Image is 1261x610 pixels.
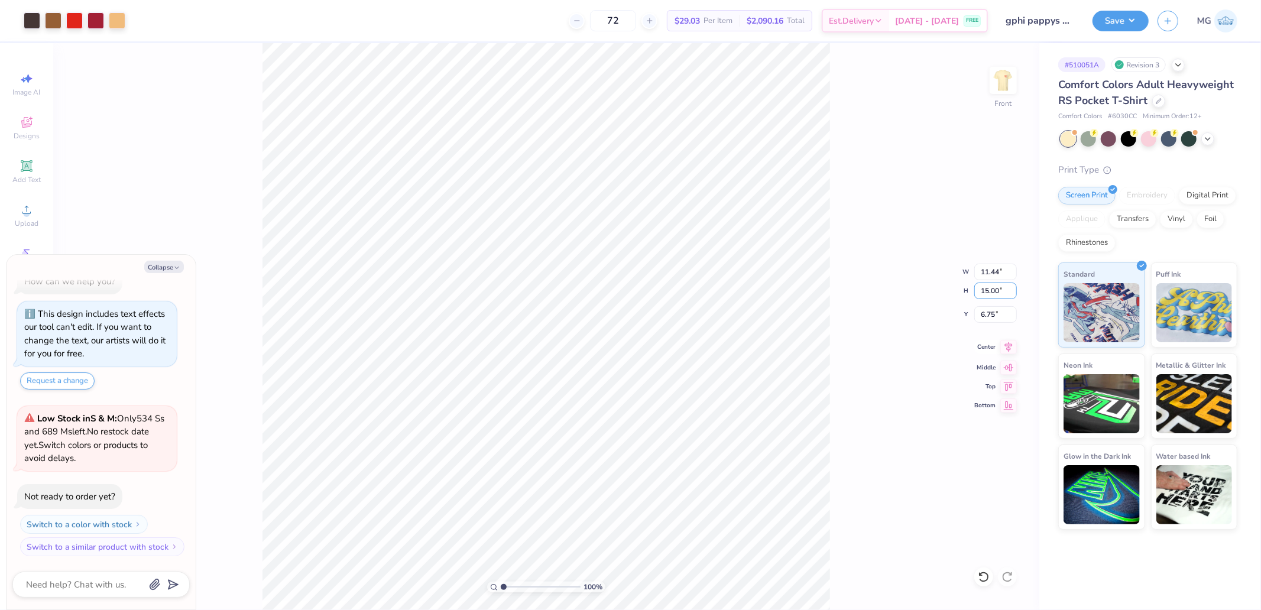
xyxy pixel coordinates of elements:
[1064,450,1131,462] span: Glow in the Dark Ink
[895,15,959,27] span: [DATE] - [DATE]
[20,537,184,556] button: Switch to a similar product with stock
[24,491,115,502] div: Not ready to order yet?
[991,69,1015,92] img: Front
[1064,359,1093,371] span: Neon Ink
[1156,268,1181,280] span: Puff Ink
[1109,210,1156,228] div: Transfers
[747,15,783,27] span: $2,090.16
[24,426,149,451] span: No restock date yet.
[1179,187,1236,205] div: Digital Print
[13,87,41,97] span: Image AI
[1156,374,1233,433] img: Metallic & Glitter Ink
[704,15,732,27] span: Per Item
[1058,210,1106,228] div: Applique
[171,543,178,550] img: Switch to a similar product with stock
[1064,374,1140,433] img: Neon Ink
[24,275,115,287] div: How can we help you?
[1160,210,1193,228] div: Vinyl
[1058,187,1116,205] div: Screen Print
[1108,112,1137,122] span: # 6030CC
[1058,112,1102,122] span: Comfort Colors
[787,15,805,27] span: Total
[584,582,602,592] span: 100 %
[20,372,95,390] button: Request a change
[974,401,996,410] span: Bottom
[1119,187,1175,205] div: Embroidery
[12,175,41,184] span: Add Text
[1058,234,1116,252] div: Rhinestones
[966,17,978,25] span: FREE
[24,308,166,360] div: This design includes text effects our tool can't edit. If you want to change the text, our artist...
[134,521,141,528] img: Switch to a color with stock
[24,413,164,465] span: Only 534 Ss and 689 Ms left. Switch colors or products to avoid delays.
[1156,465,1233,524] img: Water based Ink
[995,98,1012,109] div: Front
[675,15,700,27] span: $29.03
[1156,359,1226,371] span: Metallic & Glitter Ink
[974,343,996,351] span: Center
[1143,112,1202,122] span: Minimum Order: 12 +
[14,131,40,141] span: Designs
[997,9,1084,33] input: Untitled Design
[1064,268,1095,280] span: Standard
[1064,465,1140,524] img: Glow in the Dark Ink
[974,382,996,391] span: Top
[15,219,38,228] span: Upload
[829,15,874,27] span: Est. Delivery
[1156,283,1233,342] img: Puff Ink
[144,261,184,273] button: Collapse
[1064,283,1140,342] img: Standard
[20,515,148,534] button: Switch to a color with stock
[1197,210,1224,228] div: Foil
[1058,163,1237,177] div: Print Type
[1156,450,1211,462] span: Water based Ink
[974,364,996,372] span: Middle
[37,413,117,424] strong: Low Stock in S & M :
[590,10,636,31] input: – –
